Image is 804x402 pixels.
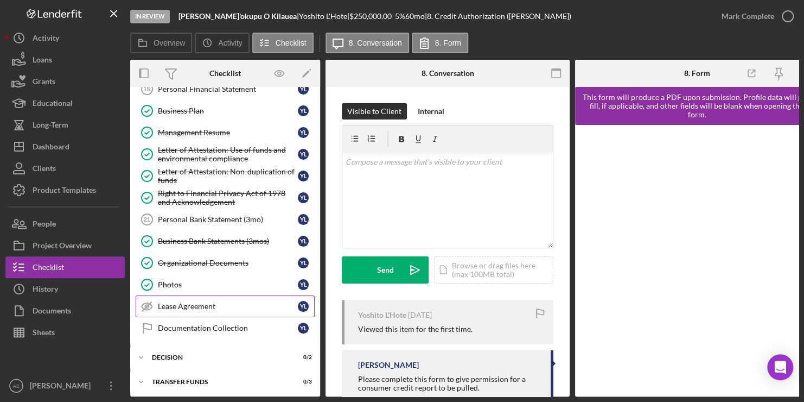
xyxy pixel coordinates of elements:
[218,39,242,47] label: Activity
[136,252,315,274] a: Organizational DocumentsYL
[158,302,298,311] div: Lease Agreement
[298,171,309,181] div: Y L
[298,301,309,312] div: Y L
[178,12,299,21] div: |
[154,39,185,47] label: Overview
[136,165,315,187] a: Letter of Attestation: Non-duplication of fundsYL
[27,375,98,399] div: [PERSON_NAME]
[158,106,298,115] div: Business Plan
[152,354,285,361] div: Decision
[136,230,315,252] a: Business Bank Statements (3mos)YL
[298,279,309,290] div: Y L
[158,146,298,163] div: Letter of Attestation: Use of funds and environmental compliance
[158,259,298,267] div: Organizational Documents
[298,84,309,95] div: Y L
[33,322,55,346] div: Sheets
[711,5,799,27] button: Mark Complete
[358,311,406,319] div: Yoshito L'Hote
[298,257,309,268] div: Y L
[358,361,419,369] div: [PERSON_NAME]
[722,5,774,27] div: Mark Complete
[298,105,309,116] div: Y L
[425,12,571,21] div: | 8. Credit Authorization ([PERSON_NAME])
[358,375,540,392] div: Please complete this form to give permission for a consumer credit report to be pulled.
[684,69,710,78] div: 8. Form
[767,354,793,380] div: Open Intercom Messenger
[136,143,315,165] a: Letter of Attestation: Use of funds and environmental complianceYL
[158,189,298,206] div: Right to Financial Privacy Act of 1978 and Acknowledgement
[136,122,315,143] a: Management ResumeYL
[144,216,150,223] tspan: 21
[136,296,315,317] a: Lease AgreementYL
[158,85,298,93] div: Personal Financial Statement
[298,214,309,225] div: Y L
[130,10,170,23] div: In Review
[33,278,58,303] div: History
[158,237,298,246] div: Business Bank Statements (3mos)
[158,128,298,137] div: Management Resume
[252,33,314,53] button: Checklist
[136,274,315,296] a: PhotosYL
[405,12,425,21] div: 60 mo
[136,317,315,339] a: Documentation CollectionYL
[298,149,309,160] div: Y L
[5,300,125,322] button: Documents
[349,12,395,21] div: $250,000.00
[358,325,473,334] div: Viewed this item for the first time.
[130,33,192,53] button: Overview
[298,127,309,138] div: Y L
[298,236,309,247] div: Y L
[136,209,315,230] a: 21Personal Bank Statement (3mo)YL
[377,256,394,284] div: Send
[13,383,20,389] text: AE
[292,354,312,361] div: 0 / 2
[349,39,402,47] label: 8. Conversation
[33,300,71,324] div: Documents
[422,69,474,78] div: 8. Conversation
[5,278,125,300] button: History
[5,256,125,278] button: Checklist
[326,33,409,53] button: 8. Conversation
[209,69,241,78] div: Checklist
[5,322,125,343] button: Sheets
[5,235,125,256] button: Project Overview
[347,103,401,120] div: Visible to Client
[136,100,315,122] a: Business PlanYL
[143,86,150,92] tspan: 15
[408,311,432,319] time: 2025-03-14 18:18
[299,12,349,21] div: Yoshito L'Hote |
[33,256,64,281] div: Checklist
[292,379,312,385] div: 0 / 3
[5,375,125,397] button: AE[PERSON_NAME]
[136,78,315,100] a: 15Personal Financial StatementYL
[158,280,298,289] div: Photos
[412,103,450,120] button: Internal
[33,235,92,259] div: Project Overview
